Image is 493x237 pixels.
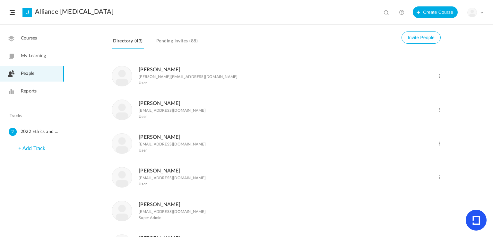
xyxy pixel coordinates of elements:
[21,128,61,136] span: 2022 Ethics and Mandatory Reporting
[139,67,180,72] a: [PERSON_NAME]
[21,35,37,42] span: Courses
[21,70,34,77] span: People
[139,176,206,180] p: [EMAIL_ADDRESS][DOMAIN_NAME]
[9,128,17,136] cite: 2
[139,81,147,85] span: User
[139,114,147,119] span: User
[139,148,147,153] span: User
[35,8,114,16] a: Alliance [MEDICAL_DATA]
[112,134,132,154] img: user-image.png
[139,202,180,207] a: [PERSON_NAME]
[139,101,180,106] a: [PERSON_NAME]
[139,142,206,146] p: [EMAIL_ADDRESS][DOMAIN_NAME]
[139,135,180,140] a: [PERSON_NAME]
[413,6,458,18] button: Create Course
[112,66,132,86] img: user-image.png
[18,146,45,151] a: + Add Track
[155,37,199,49] a: Pending invites (88)
[402,31,441,44] button: Invite People
[139,182,147,186] span: User
[468,8,477,17] img: user-image.png
[139,75,238,79] p: [PERSON_NAME][EMAIL_ADDRESS][DOMAIN_NAME]
[21,53,46,59] span: My Learning
[139,209,206,214] p: [EMAIL_ADDRESS][DOMAIN_NAME]
[22,8,32,17] a: U
[10,113,53,119] h4: Tracks
[139,108,206,113] p: [EMAIL_ADDRESS][DOMAIN_NAME]
[112,37,144,49] a: Directory (43)
[139,168,180,173] a: [PERSON_NAME]
[112,201,132,221] img: user-image.png
[112,167,132,187] img: user-image.png
[139,215,161,220] span: Super Admin
[21,88,37,95] span: Reports
[112,100,132,120] img: user-image.png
